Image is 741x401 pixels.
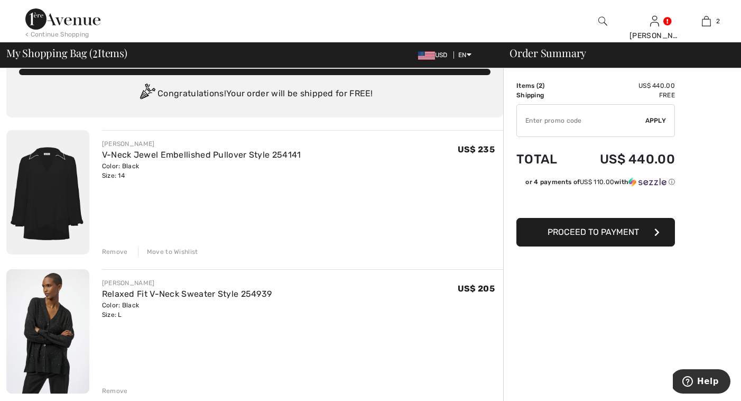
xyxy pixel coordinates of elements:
[516,190,675,214] iframe: PayPal-paypal
[92,45,98,59] span: 2
[598,15,607,28] img: search the website
[572,141,675,177] td: US$ 440.00
[6,48,127,58] span: My Shopping Bag ( Items)
[645,116,666,125] span: Apply
[102,150,301,160] a: V-Neck Jewel Embellished Pullover Style 254141
[517,105,645,136] input: Promo code
[6,269,89,394] img: Relaxed Fit V-Neck Sweater Style 254939
[19,84,490,105] div: Congratulations! Your order will be shipped for FREE!
[418,51,452,59] span: USD
[650,16,659,26] a: Sign In
[516,81,572,90] td: Items ( )
[25,8,100,30] img: 1ère Avenue
[516,141,572,177] td: Total
[458,284,495,294] span: US$ 205
[716,16,720,26] span: 2
[525,177,675,187] div: or 4 payments of with
[138,247,198,257] div: Move to Wishlist
[497,48,735,58] div: Order Summary
[6,130,89,254] img: V-Neck Jewel Embellished Pullover Style 254141
[516,177,675,190] div: or 4 payments ofUS$ 110.00withSezzle Click to learn more about Sezzle
[681,15,732,28] a: 2
[102,278,272,288] div: [PERSON_NAME]
[102,247,128,257] div: Remove
[102,289,272,299] a: Relaxed Fit V-Neck Sweater Style 254939
[580,178,614,186] span: US$ 110.00
[102,161,301,180] div: Color: Black Size: 14
[548,227,639,237] span: Proceed to Payment
[539,82,542,89] span: 2
[418,51,435,60] img: US Dollar
[458,144,495,154] span: US$ 235
[102,139,301,149] div: [PERSON_NAME]
[572,90,675,100] td: Free
[102,386,128,396] div: Remove
[629,30,680,41] div: [PERSON_NAME]
[516,218,675,247] button: Proceed to Payment
[673,369,730,396] iframe: Opens a widget where you can find more information
[102,300,272,320] div: Color: Black Size: L
[702,15,711,28] img: My Bag
[136,84,158,105] img: Congratulation2.svg
[628,177,666,187] img: Sezzle
[650,15,659,28] img: My Info
[516,90,572,100] td: Shipping
[458,51,471,59] span: EN
[572,81,675,90] td: US$ 440.00
[25,30,89,39] div: < Continue Shopping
